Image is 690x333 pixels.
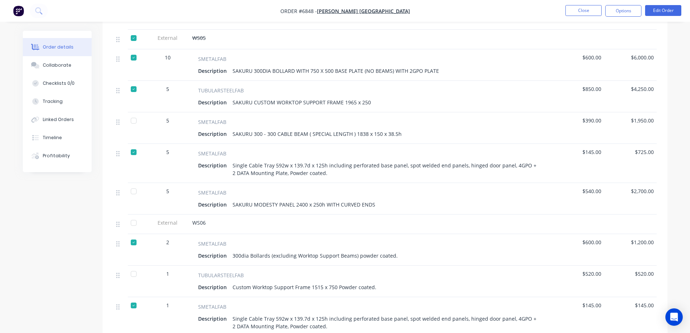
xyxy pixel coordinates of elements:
[665,308,683,326] div: Open Intercom Messenger
[555,187,601,195] span: $540.00
[230,313,543,332] div: Single Cable Tray 592w x 139.7d x 125h including perforated base panel, spot welded end panels, h...
[43,80,75,87] div: Checklists 0/0
[607,117,654,124] span: $1,950.00
[607,148,654,156] span: $725.00
[555,270,601,278] span: $520.00
[605,5,641,17] button: Options
[192,34,206,41] span: WS05
[23,38,92,56] button: Order details
[555,117,601,124] span: $390.00
[555,301,601,309] span: $145.00
[166,85,169,93] span: 5
[166,117,169,124] span: 5
[149,34,187,42] span: External
[198,303,226,311] span: SMETALFAB
[280,8,317,14] span: Order #6848 -
[230,129,405,139] div: SAKURU 300 - 300 CABLE BEAM ( SPECIAL LENGTH ) 1838 x 150 x 38.5h
[607,54,654,61] span: $6,000.00
[198,66,230,76] div: Description
[43,116,74,123] div: Linked Orders
[198,55,226,63] span: SMETALFAB
[198,199,230,210] div: Description
[198,313,230,324] div: Description
[230,250,401,261] div: 300dia Bollards (excluding Worktop Support Beams) powder coated.
[230,66,442,76] div: SAKURU 300DIA BOLLARD WITH 750 X 500 BASE PLATE (NO BEAMS) WITH 2GPO PLATE
[165,54,171,61] span: 10
[317,8,410,14] a: [PERSON_NAME] [GEOGRAPHIC_DATA]
[198,271,244,279] span: TUBULARSTEELFAB
[149,219,187,226] span: External
[43,134,62,141] div: Timeline
[166,301,169,309] span: 1
[166,187,169,195] span: 5
[13,5,24,16] img: Factory
[23,129,92,147] button: Timeline
[198,282,230,292] div: Description
[607,301,654,309] span: $145.00
[43,98,63,105] div: Tracking
[607,187,654,195] span: $2,700.00
[166,270,169,278] span: 1
[198,150,226,157] span: SMETALFAB
[198,118,226,126] span: SMETALFAB
[607,85,654,93] span: $4,250.00
[198,87,244,94] span: TUBULARSTEELFAB
[198,97,230,108] div: Description
[555,148,601,156] span: $145.00
[43,153,70,159] div: Profitability
[607,238,654,246] span: $1,200.00
[230,282,379,292] div: Custom Worktop Support Frame 1515 x 750 Powder coated.
[645,5,681,16] button: Edit Order
[43,62,71,68] div: Collaborate
[198,160,230,171] div: Description
[230,97,374,108] div: SAKURU CUSTOM WORKTOP SUPPORT FRAME 1965 x 250
[198,189,226,196] span: SMETALFAB
[43,44,74,50] div: Order details
[555,85,601,93] span: $850.00
[230,160,543,178] div: Single Cable Tray 592w x 139.7d x 125h including perforated base panel, spot welded end panels, h...
[198,240,226,247] span: SMETALFAB
[23,56,92,74] button: Collaborate
[230,199,378,210] div: SAKURU MODESTY PANEL 2400 x 250h WITH CURVED ENDS
[23,111,92,129] button: Linked Orders
[607,270,654,278] span: $520.00
[192,219,206,226] span: WS06
[23,92,92,111] button: Tracking
[198,129,230,139] div: Description
[555,54,601,61] span: $600.00
[555,238,601,246] span: $600.00
[23,147,92,165] button: Profitability
[565,5,602,16] button: Close
[198,250,230,261] div: Description
[166,148,169,156] span: 5
[166,238,169,246] span: 2
[23,74,92,92] button: Checklists 0/0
